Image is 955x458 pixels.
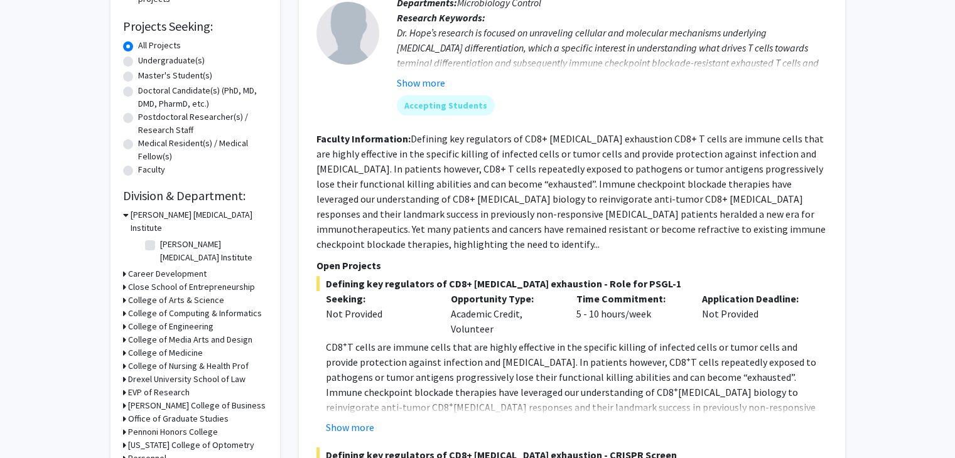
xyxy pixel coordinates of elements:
[686,354,691,364] sup: +
[128,320,213,333] h3: College of Engineering
[128,439,254,452] h3: [US_STATE] College of Optometry
[128,412,229,425] h3: Office of Graduate Studies
[397,75,445,90] button: Show more
[397,11,485,24] b: Research Keywords:
[397,95,495,115] mat-chip: Accepting Students
[138,110,267,137] label: Postdoctoral Researcher(s) / Research Staff
[316,276,828,291] span: Defining key regulators of CD8+ [MEDICAL_DATA] exhaustion - Role for PSGL-1
[397,25,828,115] div: Dr. Hope’s research is focused on unraveling cellular and molecular mechanisms underlying [MEDICA...
[128,399,266,412] h3: [PERSON_NAME] College of Business
[674,385,678,394] sup: +
[128,373,245,386] h3: Drexel University School of Law
[343,339,347,349] sup: +
[9,402,53,449] iframe: Chat
[567,291,693,336] div: 5 - 10 hours/week
[128,425,218,439] h3: Pennoni Honors College
[128,359,249,373] h3: College of Nursing & Health Prof
[441,291,567,336] div: Academic Credit, Volunteer
[138,163,165,176] label: Faculty
[128,307,262,320] h3: College of Computing & Informatics
[128,267,207,280] h3: Career Development
[451,291,558,306] p: Opportunity Type:
[702,291,809,306] p: Application Deadline:
[138,137,267,163] label: Medical Resident(s) / Medical Fellow(s)
[123,19,267,34] h2: Projects Seeking:
[693,291,818,336] div: Not Provided
[316,132,826,250] fg-read-more: Defining key regulators of CD8+ [MEDICAL_DATA] exhaustion CD8+ T cells are immune cells that are ...
[138,54,205,67] label: Undergraduate(s)
[123,188,267,203] h2: Division & Department:
[128,346,203,359] h3: College of Medicine
[316,258,828,273] p: Open Projects
[160,238,264,264] label: [PERSON_NAME] [MEDICAL_DATA] Institute
[138,84,267,110] label: Doctoral Candidate(s) (PhD, MD, DMD, PharmD, etc.)
[128,386,190,399] h3: EVP of Research
[138,39,181,52] label: All Projects
[131,208,267,235] h3: [PERSON_NAME] [MEDICAL_DATA] Institute
[326,306,433,321] div: Not Provided
[449,400,453,409] sup: +
[128,333,252,346] h3: College of Media Arts and Design
[128,294,224,307] h3: College of Arts & Science
[326,420,374,435] button: Show more
[138,69,212,82] label: Master's Student(s)
[326,291,433,306] p: Seeking:
[128,280,255,294] h3: Close School of Entrepreneurship
[316,132,411,145] b: Faculty Information:
[576,291,683,306] p: Time Commitment:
